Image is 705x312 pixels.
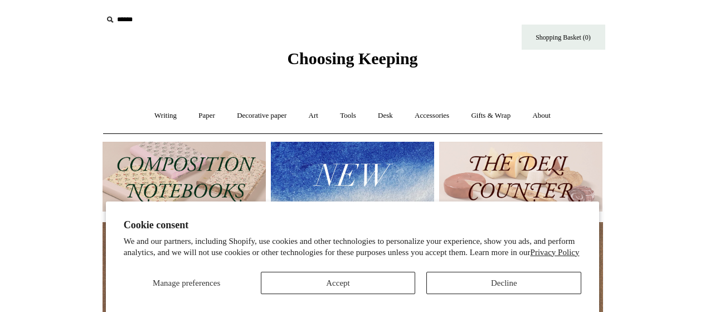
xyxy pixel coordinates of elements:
[405,101,459,131] a: Accessories
[144,101,187,131] a: Writing
[124,236,582,258] p: We and our partners, including Shopify, use cookies and other technologies to personalize your ex...
[299,101,328,131] a: Art
[426,272,581,294] button: Decline
[522,101,561,131] a: About
[368,101,403,131] a: Desk
[103,142,266,212] img: 202302 Composition ledgers.jpg__PID:69722ee6-fa44-49dd-a067-31375e5d54ec
[330,101,366,131] a: Tools
[227,101,296,131] a: Decorative paper
[287,49,417,68] span: Choosing Keeping
[461,101,521,131] a: Gifts & Wrap
[124,272,250,294] button: Manage preferences
[261,272,416,294] button: Accept
[439,142,602,212] img: The Deli Counter
[188,101,225,131] a: Paper
[287,58,417,66] a: Choosing Keeping
[153,279,220,287] span: Manage preferences
[124,219,582,231] h2: Cookie consent
[522,25,605,50] a: Shopping Basket (0)
[531,248,580,257] a: Privacy Policy
[271,142,434,212] img: New.jpg__PID:f73bdf93-380a-4a35-bcfe-7823039498e1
